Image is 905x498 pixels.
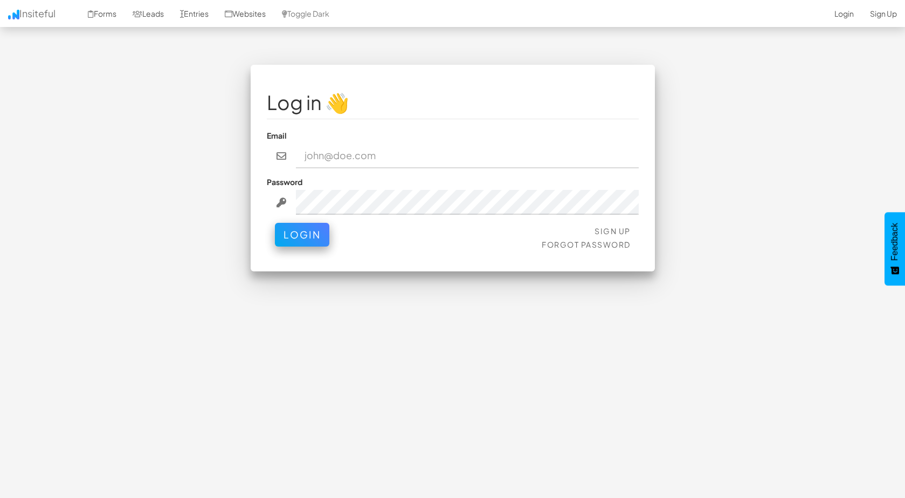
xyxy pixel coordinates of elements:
[296,144,639,168] input: john@doe.com
[885,212,905,285] button: Feedback - Show survey
[267,92,639,113] h1: Log in 👋
[267,176,302,187] label: Password
[542,240,631,249] a: Forgot Password
[890,223,900,261] span: Feedback
[8,10,19,19] img: icon.png
[275,223,329,247] button: Login
[267,130,287,141] label: Email
[595,226,631,236] a: Sign Up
